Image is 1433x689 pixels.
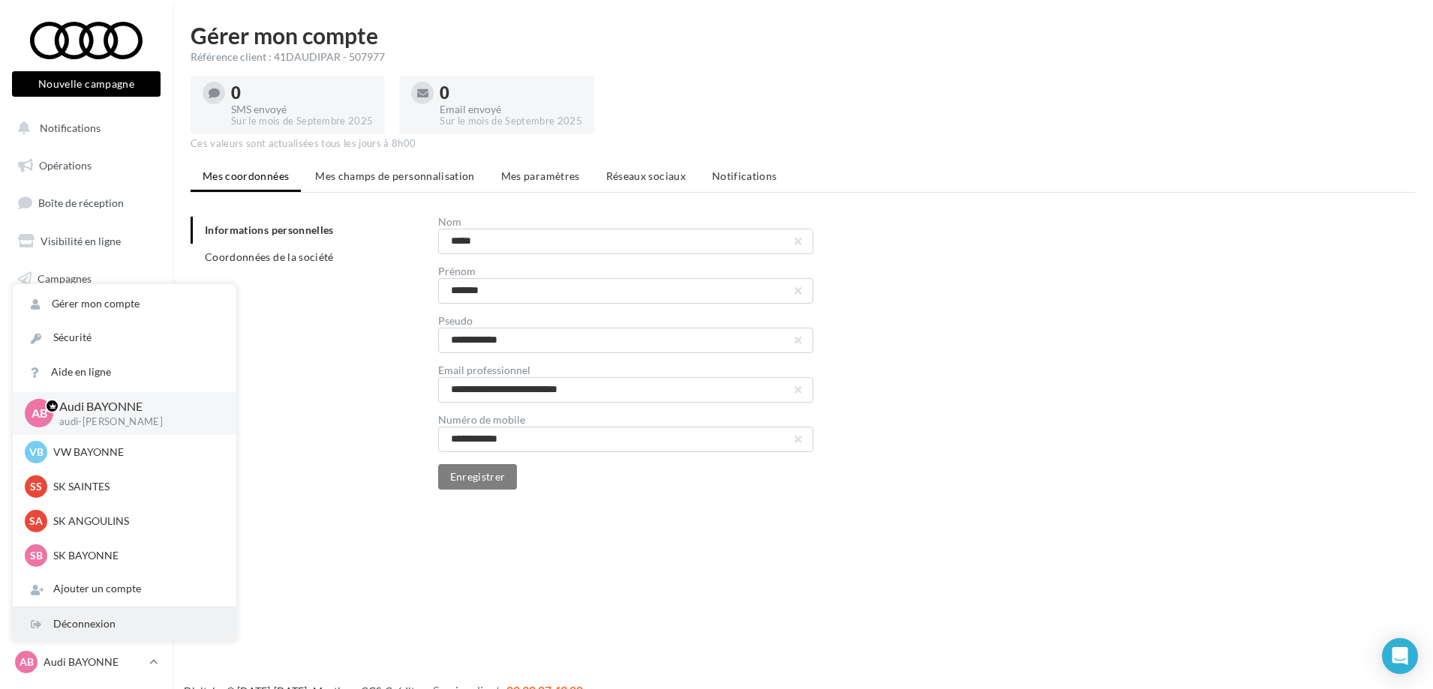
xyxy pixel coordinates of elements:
div: Ces valeurs sont actualisées tous les jours à 8h00 [191,137,1415,151]
div: Numéro de mobile [438,415,813,425]
p: Audi BAYONNE [44,655,143,670]
span: Visibilité en ligne [41,235,121,247]
p: SK SAINTES [53,479,218,494]
div: Prénom [438,266,813,277]
div: Déconnexion [13,607,236,641]
span: VB [29,445,44,460]
div: 0 [440,85,581,101]
div: Pseudo [438,316,813,326]
a: Campagnes [9,263,164,295]
span: Notifications [712,169,777,182]
div: Email envoyé [440,104,581,115]
button: Notifications [9,112,158,144]
p: SK BAYONNE [53,548,218,563]
span: SB [30,548,43,563]
div: SMS envoyé [231,104,373,115]
div: Sur le mois de Septembre 2025 [440,115,581,128]
a: Boîte de réception [9,187,164,219]
div: Sur le mois de Septembre 2025 [231,115,373,128]
div: 0 [231,85,373,101]
p: audi-[PERSON_NAME] [59,415,212,429]
a: AFFICHAGE PRESSE MD [9,337,164,382]
a: AB Audi BAYONNE [12,648,161,676]
span: Mes paramètres [501,169,580,182]
span: Coordonnées de la société [205,250,334,263]
div: Référence client : 41DAUDIPAR - 507977 [191,49,1415,64]
span: SS [30,479,42,494]
a: Sécurité [13,321,236,355]
p: VW BAYONNE [53,445,218,460]
div: Ajouter un compte [13,572,236,606]
span: Opérations [39,159,92,172]
button: Nouvelle campagne [12,71,161,97]
a: Gérer mon compte [13,287,236,321]
div: Email professionnel [438,365,813,376]
span: AB [32,405,47,422]
button: Enregistrer [438,464,518,490]
a: Médiathèque [9,300,164,331]
span: Boîte de réception [38,196,124,209]
p: SK ANGOULINS [53,514,218,529]
a: Aide en ligne [13,355,236,389]
span: Mes champs de personnalisation [315,169,475,182]
span: Campagnes [38,271,92,284]
span: Réseaux sociaux [606,169,686,182]
a: Visibilité en ligne [9,226,164,257]
div: Nom [438,217,813,227]
span: Notifications [40,121,101,134]
span: AB [20,655,34,670]
div: Open Intercom Messenger [1382,638,1418,674]
a: Opérations [9,150,164,181]
h1: Gérer mon compte [191,24,1415,46]
p: Audi BAYONNE [59,398,212,415]
span: SA [29,514,43,529]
